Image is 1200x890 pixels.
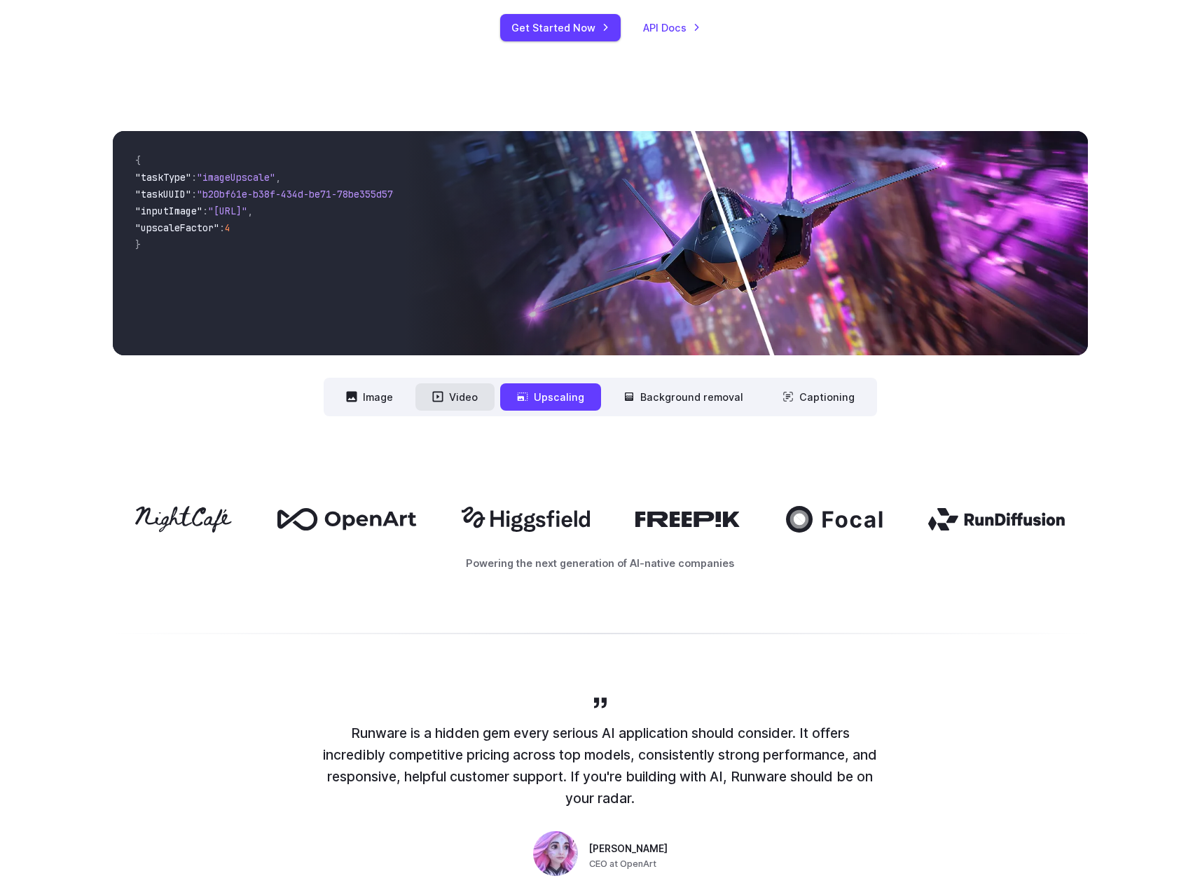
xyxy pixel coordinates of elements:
span: , [247,205,253,217]
span: "taskUUID" [135,188,191,200]
span: : [219,221,225,234]
span: [PERSON_NAME] [589,842,668,857]
span: : [202,205,208,217]
p: Runware is a hidden gem every serious AI application should consider. It offers incredibly compet... [320,723,881,809]
button: Image [329,383,410,411]
span: "b20bf61e-b38f-434d-be71-78be355d5795" [197,188,410,200]
span: "[URL]" [208,205,247,217]
span: : [191,171,197,184]
span: 4 [225,221,230,234]
a: Get Started Now [500,14,621,41]
button: Upscaling [500,383,601,411]
span: "taskType" [135,171,191,184]
img: Person [533,831,578,876]
span: , [275,171,281,184]
span: } [135,238,141,251]
button: Captioning [766,383,871,411]
span: "upscaleFactor" [135,221,219,234]
img: Futuristic stealth jet streaking through a neon-lit cityscape with glowing purple exhaust [405,131,1087,355]
button: Video [415,383,495,411]
span: CEO at OpenArt [589,857,656,871]
span: "imageUpscale" [197,171,275,184]
span: : [191,188,197,200]
a: API Docs [643,20,701,36]
span: { [135,154,141,167]
p: Powering the next generation of AI-native companies [113,555,1088,571]
span: "inputImage" [135,205,202,217]
button: Background removal [607,383,760,411]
